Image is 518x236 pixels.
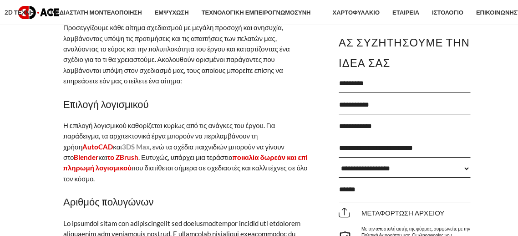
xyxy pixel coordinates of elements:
font: Χαρτοφυλάκιο [333,9,380,16]
a: το ZBrush [107,153,138,161]
font: και [113,143,122,151]
font: . Ευτυχώς, υπάρχει μια τεράστια [138,153,233,161]
font: Τρισδιάστατη μοντελοποίηση [47,9,142,16]
font: Ιστολόγιο [432,9,463,16]
font: που διατίθεται σήμερα σε σχεδιαστές και καλλιτέχνες σε όλο τον κόσμο. [63,164,307,182]
font: 2D Τέχνη [5,9,34,16]
a: 3DS Max [122,143,150,151]
font: Ας συζητήσουμε την ιδέα σας [339,33,470,70]
font: Αριθμός πολυγώνων [63,194,154,208]
font: Επιλογή λογισμικού [63,96,149,111]
font: Τεχνολογική Εμπειρογνωμοσύνη [202,9,311,16]
font: Μεταφόρτωση αρχείου [361,209,444,217]
font: Η επιλογή λογισμικού καθορίζεται κυρίως από τις ανάγκες του έργου. Για παράδειγμα, τα αρχιτεκτονι... [63,121,275,151]
a: Blender [74,153,98,161]
font: Εταιρεία [392,9,419,16]
font: Εμψύχωση [155,9,189,16]
a: AutoCAD [82,143,113,151]
font: , ενώ τα σχέδια παιχνιδιών μπορούν να γίνουν στο [63,143,284,161]
font: και [98,153,107,161]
